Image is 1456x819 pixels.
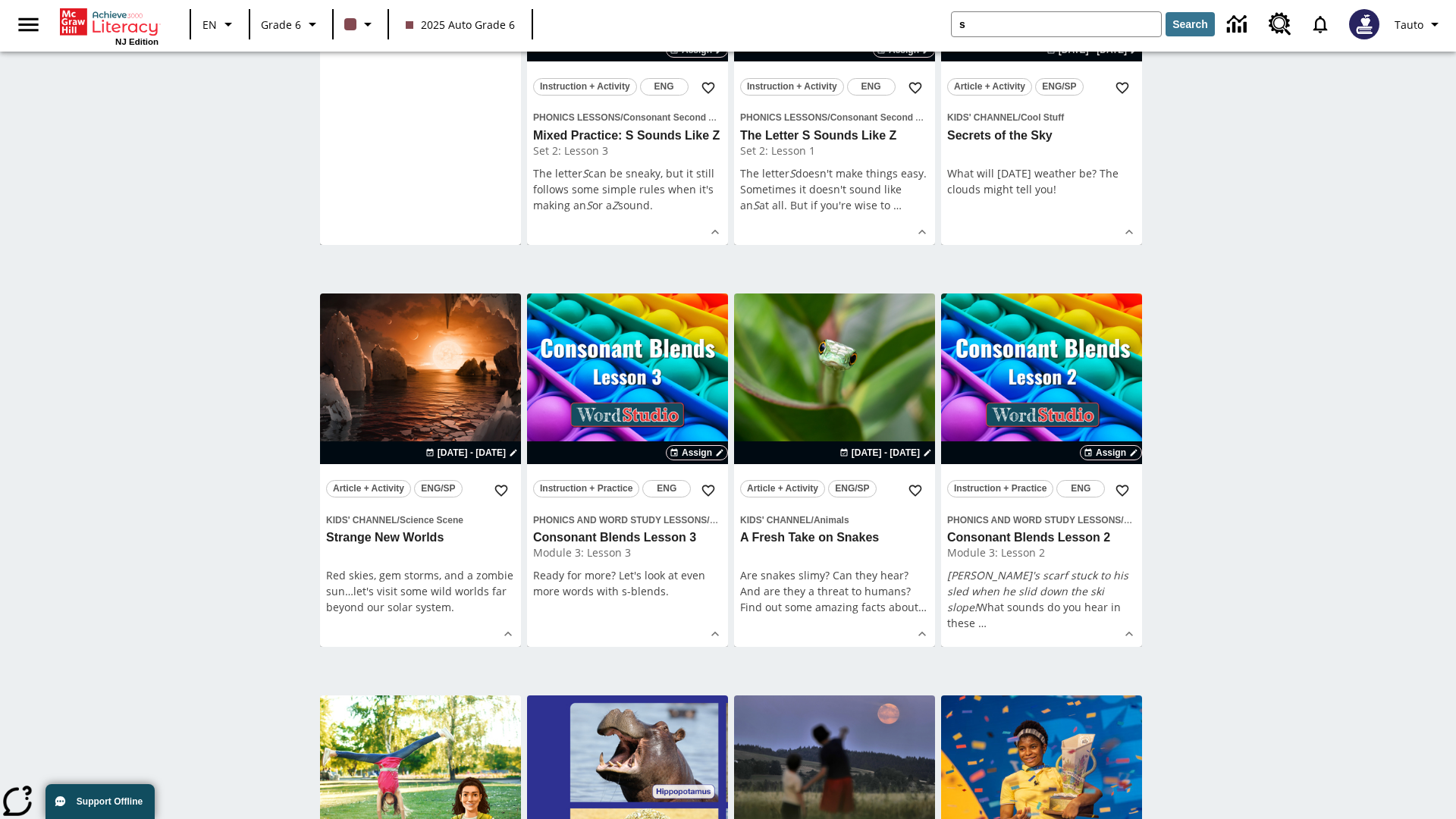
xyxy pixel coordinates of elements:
[740,515,811,526] span: Kids' Channel
[488,477,515,504] button: Add to Favorites
[740,567,929,615] div: Are snakes slimy? Can they hear? And are they a threat to humans? Find out some amazing facts abou
[740,480,825,497] button: Article + Activity
[1395,17,1423,33] span: Tauto
[326,515,397,526] span: Kids' Channel
[704,221,726,243] button: Show Details
[947,480,1053,497] button: Instruction + Practice
[1035,78,1084,96] button: ENG/SP
[326,530,515,546] h3: Strange New Worlds
[1349,9,1379,39] img: Avatar
[60,7,158,37] a: Home
[852,446,920,460] span: [DATE] - [DATE]
[533,165,722,213] p: The letter can be sneaky, but it still follows some simple rules when it's making an or a sound.
[623,112,742,123] span: Consonant Second Sounds
[533,108,722,125] span: Topic: Phonics Lessons/Consonant Second Sounds
[533,567,722,599] div: Ready for more? Let's look at even more words with s-blends.
[740,165,929,213] p: The letter doesn't make things easy. Sometimes it doesn't sound like an at all. But if you're wis...
[640,78,689,96] button: ENG
[333,481,404,497] span: Article + Activity
[740,112,827,123] span: Phonics Lessons
[947,567,1136,632] p: What sounds do you hear in these
[1260,4,1301,45] a: Resource Center, Will open in new tab
[1301,5,1340,44] a: Notifications
[814,515,849,526] span: Animals
[261,17,301,33] span: Grade 6
[196,11,244,38] button: Language: EN, Select a language
[1021,112,1064,123] span: Cool Stuff
[707,512,717,526] span: /
[978,616,987,630] span: …
[540,481,632,497] span: Instruction + Practice
[115,37,158,46] span: NJ Edition
[835,481,869,497] span: ENG/SP
[527,293,728,648] div: lesson details
[1124,515,1204,526] span: Consonant Blends
[666,445,728,460] button: Assign Choose Dates
[612,198,618,212] em: Z
[893,198,902,212] span: …
[1118,221,1141,243] button: Show Details
[582,166,588,180] em: S
[954,481,1046,497] span: Instruction + Practice
[740,108,929,125] span: Topic: Phonics Lessons/Consonant Second Sounds
[947,112,1018,123] span: Kids' Channel
[1121,512,1131,526] span: /
[753,198,759,212] em: S
[828,480,877,497] button: ENG/SP
[533,530,722,546] h3: Consonant Blends Lesson 3
[947,108,1136,125] span: Topic: Kids' Channel/Cool Stuff
[438,446,506,460] span: [DATE] - [DATE]
[740,78,844,96] button: Instruction + Activity
[397,515,400,526] span: /
[202,17,217,33] span: EN
[734,293,935,648] div: lesson details
[911,221,934,243] button: Show Details
[533,78,637,96] button: Instruction + Activity
[827,112,830,123] span: /
[740,511,929,528] span: Topic: Kids' Channel/Animals
[811,515,814,526] span: /
[1080,445,1142,460] button: Assign Choose Dates
[836,446,935,460] button: Jul 22 - Jul 22 Choose Dates
[941,293,1142,648] div: lesson details
[338,11,383,38] button: Class color is dark brown. Change class color
[654,79,674,95] span: ENG
[947,568,1128,614] em: [PERSON_NAME]'s scarf stuck to his sled when he slid down the ski slope!
[704,623,726,645] button: Show Details
[533,128,722,144] h3: Mixed Practice: S Sounds Like Z
[406,17,515,33] span: 2025 Auto Grade 6
[947,530,1136,546] h3: Consonant Blends Lesson 2
[77,796,143,807] span: Support Offline
[1071,481,1090,497] span: ENG
[255,11,328,38] button: Grade: Grade 6, Select a grade
[1340,5,1389,44] button: Select a new avatar
[747,79,837,95] span: Instruction + Activity
[947,165,1136,197] p: What will [DATE] weather be? The clouds might tell you!
[1389,11,1450,38] button: Profile/Settings
[1056,480,1105,497] button: ENG
[1109,74,1136,102] button: Add to Favorites
[861,79,881,95] span: ENG
[830,112,949,123] span: Consonant Second Sounds
[6,2,51,47] button: Open side menu
[915,600,918,614] span: t
[911,623,934,645] button: Show Details
[533,480,639,497] button: Instruction + Practice
[902,477,929,504] button: Add to Favorites
[1109,477,1136,504] button: Add to Favorites
[682,446,712,460] span: Assign
[533,511,722,528] span: Topic: Phonics and Word Study Lessons/Consonant Blends
[952,12,1161,36] input: search field
[695,477,722,504] button: Add to Favorites
[642,480,691,497] button: ENG
[695,74,722,102] button: Add to Favorites
[533,112,620,123] span: Phonics Lessons
[657,481,676,497] span: ENG
[60,5,158,46] div: Home
[540,79,630,95] span: Instruction + Activity
[789,166,795,180] em: S
[740,530,929,546] h3: A Fresh Take on Snakes
[326,511,515,528] span: Topic: Kids' Channel/Science Scene
[326,480,411,497] button: Article + Activity
[947,515,1121,526] span: Phonics and Word Study Lessons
